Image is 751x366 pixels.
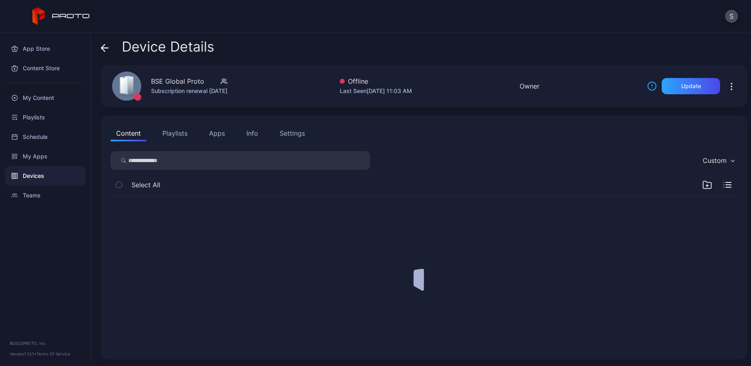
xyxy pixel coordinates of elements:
[10,340,81,347] div: © 2025 PROTO, Inc.
[280,128,305,138] div: Settings
[151,86,227,96] div: Subscription renewal [DATE]
[703,156,727,165] div: Custom
[699,151,738,170] button: Custom
[151,76,204,86] div: BSE Global Proto
[110,125,147,141] button: Content
[662,78,720,94] button: Update
[340,76,412,86] div: Offline
[5,147,86,166] a: My Apps
[340,86,412,96] div: Last Seen [DATE] 11:03 AM
[5,108,86,127] a: Playlists
[157,125,193,141] button: Playlists
[681,83,701,89] div: Update
[274,125,311,141] button: Settings
[725,10,738,23] button: S
[5,166,86,186] a: Devices
[5,58,86,78] a: Content Store
[203,125,231,141] button: Apps
[37,351,70,356] a: Terms Of Service
[246,128,258,138] div: Info
[5,186,86,205] a: Teams
[520,81,540,91] div: Owner
[5,39,86,58] a: App Store
[122,39,214,54] span: Device Details
[10,351,37,356] span: Version 1.13.1 •
[5,127,86,147] a: Schedule
[5,88,86,108] a: My Content
[132,180,160,190] span: Select All
[241,125,264,141] button: Info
